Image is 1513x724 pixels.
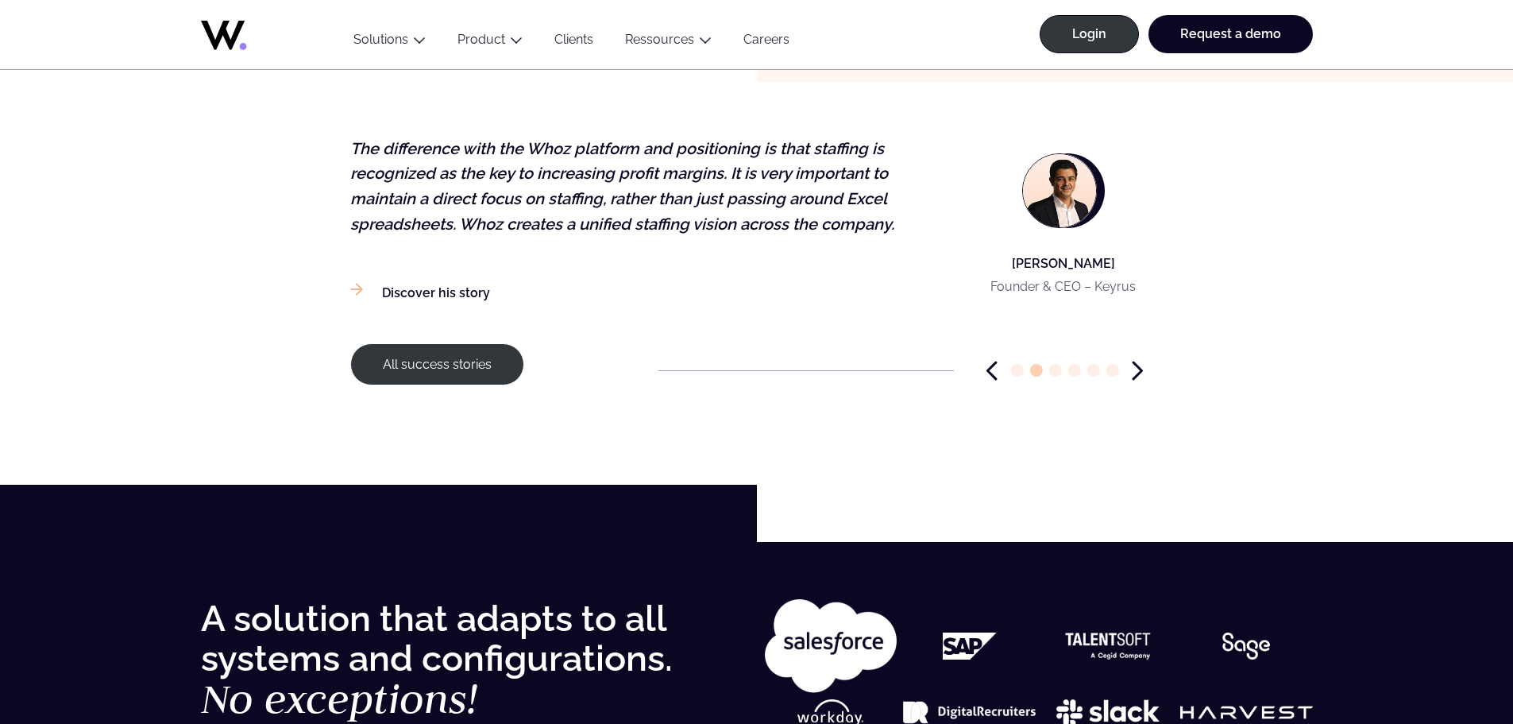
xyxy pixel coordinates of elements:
[986,361,998,381] span: Previous slide
[625,32,694,47] a: Ressources
[609,32,728,53] button: Ressources
[350,137,951,237] p: The difference with the Whoz platform and positioning is that staffing is recognized as the key t...
[990,254,1136,273] p: [PERSON_NAME]
[1132,361,1143,381] span: Next slide
[1148,15,1313,53] a: Request a demo
[338,32,442,53] button: Solutions
[442,32,538,53] button: Product
[201,599,749,720] h2: A solution that adapts to all systems and configurations.
[1087,364,1100,377] span: Go to slide 5
[1023,154,1096,227] img: Eric-Cohen-orange-carre.png
[1040,15,1139,53] a: Login
[1408,619,1491,702] iframe: Chatbot
[728,32,805,53] a: Careers
[538,32,609,53] a: Clients
[990,281,1136,293] p: Founder & CEO – Keyrus
[1049,364,1062,377] span: Go to slide 3
[1068,364,1081,377] span: Go to slide 4
[457,32,505,47] a: Product
[1030,364,1043,377] span: Go to slide 2
[1106,364,1119,377] span: Go to slide 6
[350,283,490,303] a: Discover his story
[350,343,524,385] a: All success stories
[1011,364,1024,377] span: Go to slide 1
[350,111,1164,343] figure: 2 / 6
